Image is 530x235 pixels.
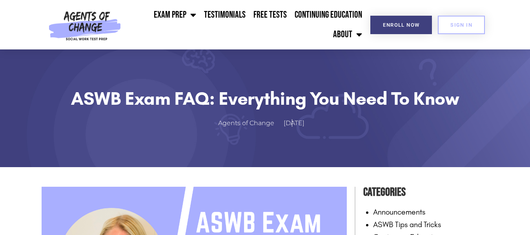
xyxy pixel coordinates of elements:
a: Agents of Change [218,118,282,129]
a: SIGN IN [438,16,485,34]
nav: Menu [124,5,366,44]
a: ASWB Tips and Tricks [373,220,441,229]
a: Enroll Now [370,16,432,34]
a: Announcements [373,207,426,217]
time: [DATE] [284,119,304,127]
a: Testimonials [200,5,250,25]
h1: ASWB Exam FAQ: Everything You Need to Know [61,87,469,109]
span: SIGN IN [450,22,472,27]
h4: Categories [363,183,489,202]
a: [DATE] [284,118,312,129]
a: Free Tests [250,5,291,25]
a: Exam Prep [150,5,200,25]
a: About [329,25,366,44]
span: Enroll Now [383,22,419,27]
span: Agents of Change [218,118,274,129]
a: Continuing Education [291,5,366,25]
